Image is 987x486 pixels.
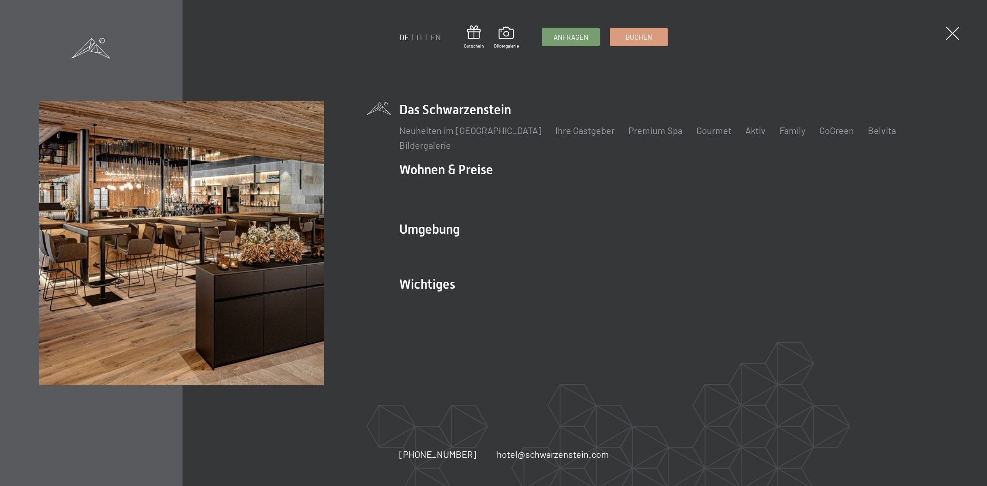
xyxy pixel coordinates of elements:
[464,43,484,49] span: Gutschein
[494,27,519,49] a: Bildergalerie
[497,448,609,461] a: hotel@schwarzenstein.com
[868,125,896,136] a: Belvita
[399,140,451,151] a: Bildergalerie
[555,125,615,136] a: Ihre Gastgeber
[399,448,476,461] a: [PHONE_NUMBER]
[464,25,484,49] a: Gutschein
[626,32,652,42] span: Buchen
[696,125,731,136] a: Gourmet
[399,449,476,460] span: [PHONE_NUMBER]
[416,32,423,42] a: IT
[780,125,805,136] a: Family
[542,28,599,46] a: Anfragen
[554,32,588,42] span: Anfragen
[39,101,323,385] img: Wellnesshotel Südtirol SCHWARZENSTEIN - Wellnessurlaub in den Alpen, Wandern und Wellness
[745,125,766,136] a: Aktiv
[430,32,441,42] a: EN
[819,125,854,136] a: GoGreen
[610,28,667,46] a: Buchen
[628,125,682,136] a: Premium Spa
[399,32,409,42] a: DE
[399,125,542,136] a: Neuheiten im [GEOGRAPHIC_DATA]
[494,43,519,49] span: Bildergalerie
